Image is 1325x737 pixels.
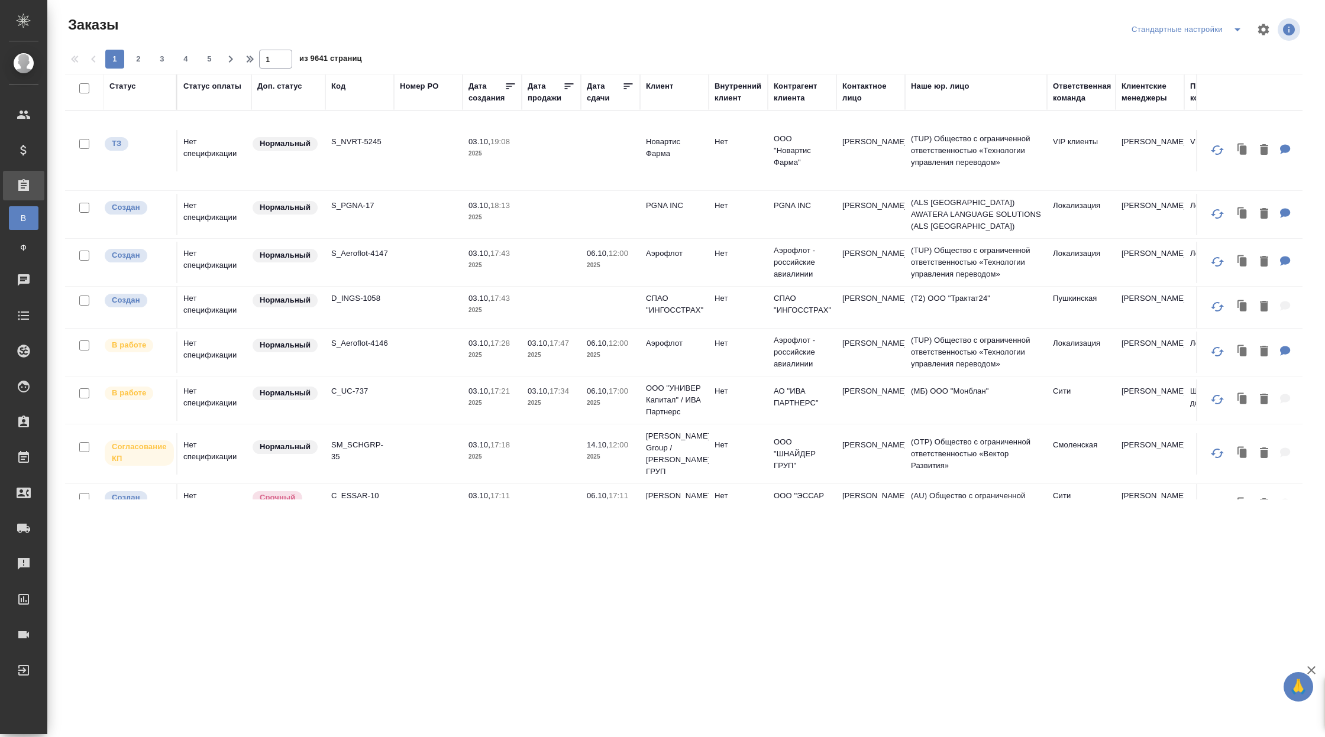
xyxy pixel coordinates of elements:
td: [PERSON_NAME] [1116,433,1184,475]
p: ООО "Новартис Фарма" [774,133,830,168]
p: 03.10, [468,339,490,348]
p: 2025 [468,451,516,463]
p: ООО "ШНАЙДЕР ГРУП" [774,436,830,472]
td: [PERSON_NAME] [1116,242,1184,283]
td: Пушкинская [1047,287,1116,328]
div: Проектная команда [1190,80,1247,104]
button: 3 [153,50,172,69]
p: C_ESSAR-10 [331,490,388,502]
td: Нет спецификации [177,484,251,525]
p: 2025 [587,259,634,271]
span: 5 [200,53,219,65]
div: Дата сдачи [587,80,622,104]
p: 03.10, [528,387,550,395]
div: Статус по умолчанию для стандартных заказов [251,136,319,152]
p: 17:47 [550,339,569,348]
div: Код [331,80,345,92]
p: Нормальный [260,294,311,306]
p: АО "ИВА ПАРТНЕРС" [774,385,830,409]
td: Сити [1047,484,1116,525]
p: 2025 [587,397,634,409]
p: D_INGS-1058 [331,293,388,304]
p: Нет [715,248,762,259]
div: Статус [109,80,136,92]
div: Выставляется автоматически при создании заказа [104,248,170,264]
div: Наше юр. лицо [911,80,969,92]
div: Статус оплаты [183,80,241,92]
p: [PERSON_NAME] [PERSON_NAME]... [646,490,703,514]
p: S_Aeroflot-4146 [331,337,388,349]
button: 2 [129,50,148,69]
p: Аэрофлот - российские авиалинии [774,335,830,370]
p: 2025 [587,349,634,361]
button: Удалить [1254,388,1274,412]
div: Статус по умолчанию для стандартных заказов [251,385,319,401]
button: Клонировать [1232,492,1254,517]
td: Локализация [1184,194,1253,235]
td: Локализация [1184,242,1253,283]
p: 03.10, [468,249,490,258]
p: PGNA INC [646,200,703,212]
div: Ответственная команда [1053,80,1111,104]
p: Нормальный [260,339,311,351]
p: Создан [112,294,140,306]
div: Выставляется автоматически при создании заказа [104,200,170,216]
td: Локализация [1047,194,1116,235]
span: Заказы [65,15,118,34]
div: Статус по умолчанию для стандартных заказов [251,337,319,353]
p: 06.10, [587,249,609,258]
p: 17:11 [490,491,510,500]
div: Статус по умолчанию для стандартных заказов [251,439,319,455]
p: 03.10, [528,339,550,348]
button: Удалить [1254,202,1274,226]
p: 12:00 [609,249,628,258]
td: [PERSON_NAME] [836,433,905,475]
p: Нормальный [260,441,311,453]
p: Новартис Фарма [646,136,703,160]
p: Нет [715,490,762,502]
p: 03.10, [468,387,490,395]
p: 17:21 [490,387,510,395]
p: Срочный [260,492,295,504]
button: Обновить [1203,136,1232,164]
p: Нет [715,136,762,148]
div: Номер PO [400,80,438,92]
td: Нет спецификации [177,194,251,235]
p: 03.10, [468,137,490,146]
button: Обновить [1203,200,1232,228]
button: 4 [176,50,195,69]
p: Создан [112,249,140,261]
button: Удалить [1254,340,1274,364]
td: (ALS [GEOGRAPHIC_DATA]) AWATERA LANGUAGE SOLUTIONS (ALS [GEOGRAPHIC_DATA]) [905,191,1047,238]
span: В [15,212,33,224]
p: Нормальный [260,138,311,150]
button: Обновить [1203,385,1232,414]
p: Нормальный [260,387,311,399]
button: 🙏 [1284,672,1313,702]
td: Нет спецификации [177,287,251,328]
div: Клиент [646,80,673,92]
button: Клонировать [1232,138,1254,163]
td: [PERSON_NAME] [1116,484,1184,525]
p: SM_SCHGRP-35 [331,439,388,463]
td: [PERSON_NAME] [836,332,905,373]
p: 17:00 [609,387,628,395]
p: 2025 [468,397,516,409]
p: 2025 [528,349,575,361]
p: 03.10, [468,491,490,500]
a: Ф [9,236,38,259]
p: 17:34 [550,387,569,395]
p: СПАО "ИНГОССТРАХ" [646,293,703,316]
span: Настроить таблицу [1249,15,1278,44]
p: Создан [112,202,140,213]
button: Клонировать [1232,295,1254,319]
button: Обновить [1203,490,1232,518]
td: [PERSON_NAME] [1116,332,1184,373]
button: Клонировать [1232,250,1254,274]
td: [PERSON_NAME] [1116,379,1184,421]
span: 2 [129,53,148,65]
p: 17:43 [490,249,510,258]
div: Выставляет ПМ после принятия заказа от КМа [104,337,170,353]
td: Нет спецификации [177,332,251,373]
p: 12:00 [609,339,628,348]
